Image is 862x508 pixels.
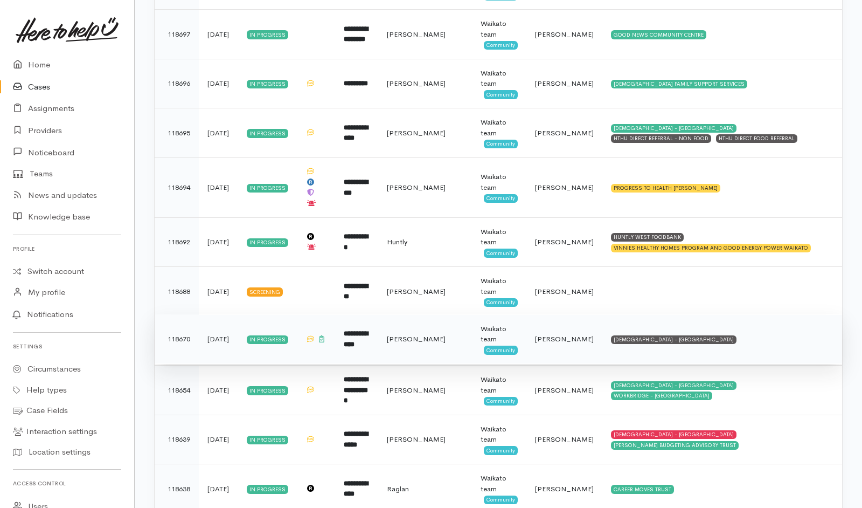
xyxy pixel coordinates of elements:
td: 118694 [155,157,199,217]
td: 118654 [155,366,199,415]
h6: Access control [13,476,121,491]
div: In progress [247,30,288,39]
div: GOOD NEWS COMMUNITY CENTRE [611,30,706,39]
td: [DATE] [199,314,238,364]
span: [PERSON_NAME] [387,386,446,395]
span: Community [484,496,518,504]
div: HTHU DIRECT REFERRAL - NON FOOD [611,134,711,143]
span: Community [484,397,518,406]
div: [DEMOGRAPHIC_DATA] - [GEOGRAPHIC_DATA] [611,335,736,344]
div: Waikato team [481,374,518,395]
div: Waikato team [481,424,518,445]
span: [PERSON_NAME] [535,386,594,395]
span: [PERSON_NAME] [387,334,446,344]
div: In progress [247,386,288,395]
span: Community [484,90,518,99]
span: Community [484,249,518,257]
div: Waikato team [481,276,518,297]
span: [PERSON_NAME] [535,79,594,88]
td: [DATE] [199,59,238,108]
td: [DATE] [199,108,238,158]
div: HTHU DIRECT FOOD REFERRAL [716,134,797,143]
td: 118697 [155,10,199,59]
span: Community [484,446,518,455]
span: [PERSON_NAME] [535,237,594,246]
td: [DATE] [199,217,238,267]
td: [DATE] [199,10,238,59]
span: [PERSON_NAME] [387,79,446,88]
span: [PERSON_NAME] [535,183,594,192]
div: [DEMOGRAPHIC_DATA] - [GEOGRAPHIC_DATA] [611,124,736,133]
h6: Settings [13,339,121,354]
div: Waikato team [481,473,518,494]
span: Community [484,346,518,354]
td: 118692 [155,217,199,267]
span: [PERSON_NAME] [535,484,594,493]
div: Screening [247,287,283,296]
div: WORKBRIDGE - [GEOGRAPHIC_DATA] [611,392,712,400]
span: [PERSON_NAME] [387,128,446,138]
span: Raglan [387,484,409,493]
span: Community [484,140,518,148]
span: [PERSON_NAME] [535,334,594,344]
td: 118639 [155,415,199,464]
span: [PERSON_NAME] [535,30,594,39]
div: [DEMOGRAPHIC_DATA] FAMILY SUPPORT SERVICES [611,80,747,88]
div: [DEMOGRAPHIC_DATA] - [GEOGRAPHIC_DATA] [611,381,736,390]
span: [PERSON_NAME] [387,183,446,192]
div: [PERSON_NAME] BUDGETING ADVISORY TRUST [611,441,739,450]
span: Huntly [387,237,407,246]
td: [DATE] [199,415,238,464]
span: [PERSON_NAME] [535,128,594,138]
div: PROGRESS TO HEALTH [PERSON_NAME] [611,184,720,193]
span: Community [484,194,518,203]
span: [PERSON_NAME] [387,287,446,296]
div: HUNTLY WEST FOODBANK [611,233,684,242]
div: Waikato team [481,171,518,193]
div: In progress [247,80,288,88]
td: [DATE] [199,157,238,217]
div: Waikato team [481,117,518,138]
div: Waikato team [481,18,518,39]
div: In progress [247,485,288,493]
div: In progress [247,238,288,247]
td: 118670 [155,314,199,364]
div: In progress [247,184,288,193]
span: Community [484,298,518,307]
div: Waikato team [481,324,518,345]
td: [DATE] [199,366,238,415]
span: [PERSON_NAME] [387,435,446,444]
h6: Profile [13,242,121,256]
div: In progress [247,436,288,444]
td: 118688 [155,267,199,317]
div: VINNIES HEALTHY HOMES PROGRAM AND GOOD ENERGY POWER WAIKATO [611,244,811,252]
div: In progress [247,129,288,138]
td: 118696 [155,59,199,108]
td: [DATE] [199,267,238,317]
div: CAREER MOVES TRUST [611,485,674,493]
div: Waikato team [481,68,518,89]
span: [PERSON_NAME] [535,435,594,444]
span: [PERSON_NAME] [387,30,446,39]
span: [PERSON_NAME] [535,287,594,296]
div: Waikato team [481,226,518,248]
td: 118695 [155,108,199,158]
div: In progress [247,335,288,344]
div: [DEMOGRAPHIC_DATA] - [GEOGRAPHIC_DATA] [611,430,736,439]
span: Community [484,41,518,50]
